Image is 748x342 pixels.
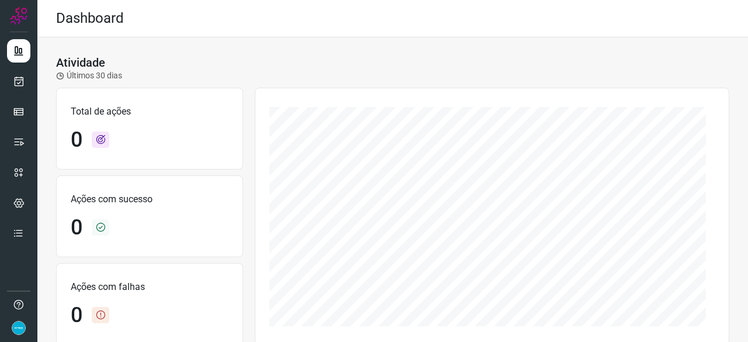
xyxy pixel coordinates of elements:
[71,215,82,240] h1: 0
[71,127,82,153] h1: 0
[71,192,228,206] p: Ações com sucesso
[56,56,105,70] h3: Atividade
[56,10,124,27] h2: Dashboard
[71,105,228,119] p: Total de ações
[71,280,228,294] p: Ações com falhas
[71,303,82,328] h1: 0
[56,70,122,82] p: Últimos 30 dias
[10,7,27,25] img: Logo
[12,321,26,335] img: 4352b08165ebb499c4ac5b335522ff74.png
